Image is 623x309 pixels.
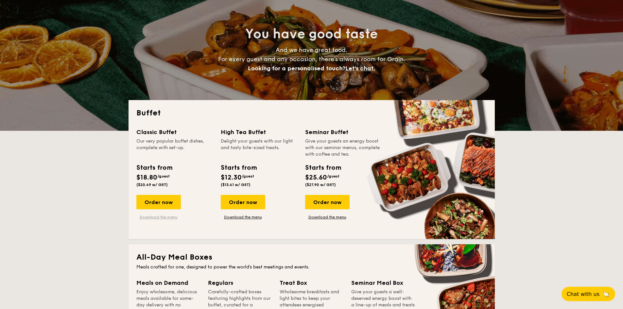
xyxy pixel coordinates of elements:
span: ($20.49 w/ GST) [136,182,168,187]
span: Looking for a personalised touch? [248,65,345,72]
a: Download the menu [221,215,265,220]
div: Meals on Demand [136,278,200,287]
div: Classic Buffet [136,128,213,137]
span: /guest [157,174,170,179]
a: Download the menu [305,215,350,220]
div: Give your guests an energy boost with our seminar menus, complete with coffee and tea. [305,138,382,158]
div: Meals crafted for one, designed to power the world's best meetings and events. [136,264,487,270]
div: Starts from [136,163,172,173]
div: High Tea Buffet [221,128,297,137]
div: Our very popular buffet dishes, complete with set-up. [136,138,213,158]
button: Chat with us🦙 [562,287,615,301]
span: $18.80 [136,174,157,181]
span: $12.30 [221,174,242,181]
div: Delight your guests with our light and tasty bite-sized treats. [221,138,297,158]
span: And we have great food. For every guest and any occasion, there’s always room for Grain. [218,46,405,72]
div: Order now [221,195,265,209]
div: Order now [136,195,181,209]
span: ($13.41 w/ GST) [221,182,251,187]
div: Seminar Meal Box [351,278,415,287]
span: $25.60 [305,174,327,181]
span: /guest [327,174,339,179]
span: Let's chat. [345,65,375,72]
div: Treat Box [280,278,343,287]
h2: All-Day Meal Boxes [136,252,487,263]
a: Download the menu [136,215,181,220]
span: Chat with us [567,291,599,297]
h2: Buffet [136,108,487,118]
span: 🦙 [602,290,610,298]
span: /guest [242,174,254,179]
div: Seminar Buffet [305,128,382,137]
span: ($27.90 w/ GST) [305,182,336,187]
span: You have good taste [245,26,378,42]
div: Starts from [305,163,341,173]
div: Regulars [208,278,272,287]
div: Starts from [221,163,256,173]
div: Order now [305,195,350,209]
